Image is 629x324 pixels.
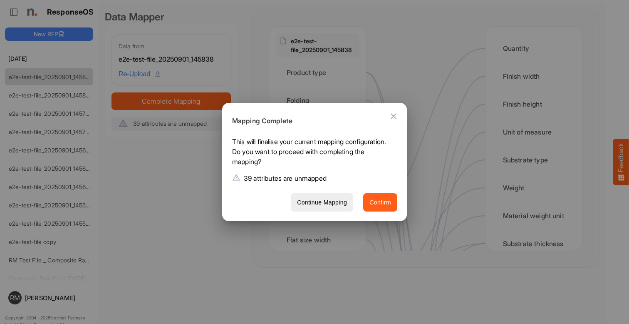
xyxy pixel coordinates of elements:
span: Continue Mapping [297,197,347,208]
button: Confirm [363,193,397,212]
span: Confirm [369,197,391,208]
p: 39 attributes are unmapped [244,173,327,183]
p: This will finalise your current mapping configuration. Do you want to proceed with completing the... [232,137,391,170]
button: Close dialog [384,106,404,126]
button: Continue Mapping [291,193,353,212]
h6: Mapping Complete [232,116,391,127]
